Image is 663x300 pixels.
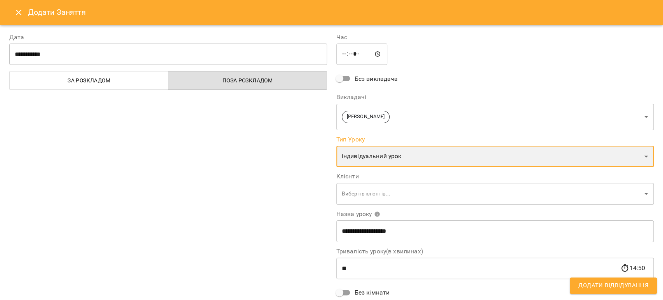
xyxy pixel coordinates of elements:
[355,288,390,297] span: Без кімнати
[336,146,654,167] div: індивідуальний урок
[336,103,654,130] div: [PERSON_NAME]
[336,94,654,100] label: Викладачі
[9,3,28,22] button: Close
[9,34,327,40] label: Дата
[9,71,168,90] button: За розкладом
[342,113,390,120] span: [PERSON_NAME]
[570,277,657,294] button: Додати Відвідування
[374,211,380,217] svg: Вкажіть назву уроку або виберіть клієнтів
[14,76,164,85] span: За розкладом
[336,248,654,255] label: Тривалість уроку(в хвилинах)
[336,173,654,180] label: Клієнти
[173,76,322,85] span: Поза розкладом
[578,281,648,291] span: Додати Відвідування
[336,34,654,40] label: Час
[28,6,654,18] h6: Додати Заняття
[336,136,654,143] label: Тип Уроку
[336,211,381,217] span: Назва уроку
[168,71,327,90] button: Поза розкладом
[342,190,642,198] p: Виберіть клієнтів...
[355,74,398,84] span: Без викладача
[336,183,654,205] div: Виберіть клієнтів...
